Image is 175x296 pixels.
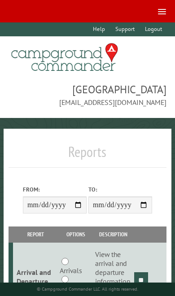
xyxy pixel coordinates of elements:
[9,40,121,75] img: Campground Commander
[88,185,152,194] label: To:
[37,286,138,292] small: © Campground Commander LLC. All rights reserved.
[58,226,93,242] th: Options
[23,185,87,194] label: From:
[94,226,133,242] th: Description
[60,265,82,276] label: Arrivals
[9,143,166,168] h1: Reports
[111,22,139,36] a: Support
[9,82,166,107] span: [GEOGRAPHIC_DATA] [EMAIL_ADDRESS][DOMAIN_NAME]
[13,226,58,242] th: Report
[88,22,109,36] a: Help
[140,22,166,36] a: Logout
